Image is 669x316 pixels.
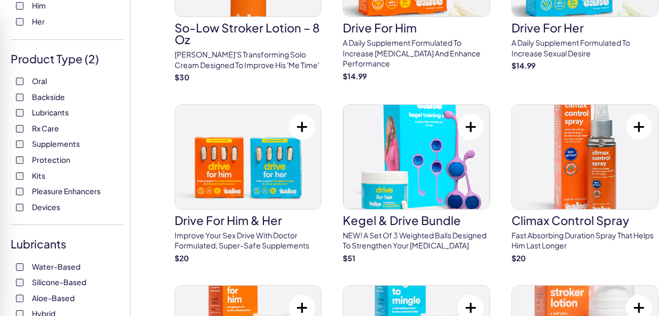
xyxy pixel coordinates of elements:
strong: $ 20 [175,253,189,263]
input: Lubricants [16,109,23,117]
strong: $ 30 [175,72,189,82]
h3: Kegel & Drive Bundle [343,214,490,226]
span: Lubricants [32,105,69,119]
span: Supplements [32,137,80,151]
span: Water-Based [32,260,80,273]
input: Protection [16,156,23,164]
img: drive for him & her [175,105,321,209]
p: A daily supplement formulated to increase [MEDICAL_DATA] and enhance performance [343,38,490,69]
a: Kegel & Drive BundleKegel & Drive BundleNEW! A set of 3 weighted balls designed to strengthen you... [343,104,490,264]
input: Oral [16,78,23,85]
span: Backside [32,90,65,104]
input: Backside [16,94,23,101]
input: Her [16,18,23,26]
h3: drive for him & her [175,214,321,226]
p: NEW! A set of 3 weighted balls designed to strengthen your [MEDICAL_DATA] [343,230,490,251]
p: [PERSON_NAME]'s transforming solo cream designed to improve his 'me time' [175,49,321,70]
strong: $ 14.99 [511,61,535,70]
input: Kits [16,172,23,180]
span: Devices [32,200,60,214]
input: Supplements [16,140,23,148]
input: Pleasure Enhancers [16,188,23,195]
input: Water-Based [16,263,23,271]
span: Protection [32,153,70,167]
span: Oral [32,74,47,88]
input: Devices [16,204,23,211]
span: Rx Care [32,121,59,135]
input: Aloe-Based [16,295,23,302]
input: Silicone-Based [16,279,23,286]
input: Him [16,2,23,10]
h3: drive for her [511,22,658,34]
img: Kegel & Drive Bundle [343,105,489,209]
p: A daily supplement formulated to increase sexual desire [511,38,658,59]
strong: $ 51 [343,253,356,263]
h3: So-Low Stroker Lotion – 8 oz [175,22,321,45]
span: Silicone-Based [32,275,86,289]
strong: $ 14.99 [343,71,367,81]
p: Improve your sex drive with doctor formulated, super-safe supplements [175,230,321,251]
span: Pleasure Enhancers [32,184,101,198]
h3: drive for him [343,22,490,34]
h3: Climax Control Spray [511,214,658,226]
a: Climax Control SprayClimax Control SprayFast absorbing duration spray that helps him last longer$20 [511,104,658,264]
span: Her [32,14,45,28]
a: drive for him & herdrive for him & herImprove your sex drive with doctor formulated, super-safe s... [175,104,321,264]
p: Fast absorbing duration spray that helps him last longer [511,230,658,251]
strong: $ 20 [511,253,526,263]
input: Rx Care [16,125,23,132]
span: Kits [32,169,45,182]
img: Climax Control Spray [512,105,658,209]
span: Aloe-Based [32,291,75,305]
